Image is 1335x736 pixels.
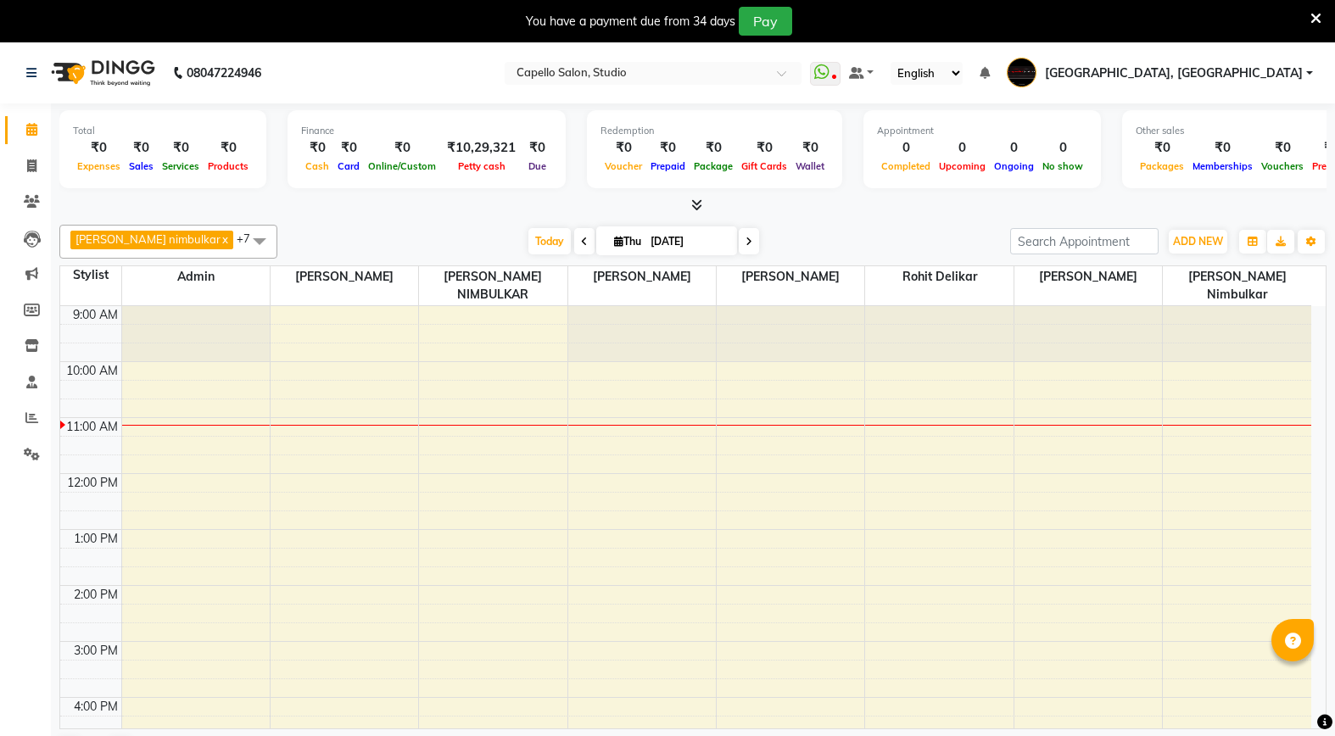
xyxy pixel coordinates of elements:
span: [PERSON_NAME] NIMBULKAR [419,266,567,305]
span: Completed [877,160,935,172]
div: Finance [301,124,552,138]
div: Total [73,124,253,138]
div: ₹0 [301,138,333,158]
div: ₹0 [1188,138,1257,158]
div: ₹0 [125,138,158,158]
iframe: chat widget [1264,668,1318,719]
div: You have a payment due from 34 days [526,13,735,31]
span: Rohit delikar [865,266,1013,287]
div: ₹0 [333,138,364,158]
span: Upcoming [935,160,990,172]
div: 9:00 AM [70,306,121,324]
div: 1:00 PM [70,530,121,548]
button: ADD NEW [1169,230,1227,254]
div: ₹0 [158,138,204,158]
span: Package [690,160,737,172]
span: Voucher [600,160,646,172]
span: Admin [122,266,270,287]
span: Wallet [791,160,829,172]
div: Appointment [877,124,1087,138]
span: Thu [610,235,645,248]
div: 0 [877,138,935,158]
div: Stylist [60,266,121,284]
div: 10:00 AM [63,362,121,380]
div: ₹0 [791,138,829,158]
span: Prepaid [646,160,690,172]
div: 3:00 PM [70,642,121,660]
span: [GEOGRAPHIC_DATA], [GEOGRAPHIC_DATA] [1045,64,1303,82]
span: Petty cash [454,160,510,172]
div: ₹0 [522,138,552,158]
span: [PERSON_NAME] nimbulkar [1163,266,1311,305]
div: 0 [935,138,990,158]
span: Expenses [73,160,125,172]
span: Gift Cards [737,160,791,172]
span: [PERSON_NAME] [568,266,716,287]
span: ADD NEW [1173,235,1223,248]
div: ₹0 [204,138,253,158]
input: 2025-09-04 [645,229,730,254]
div: ₹0 [737,138,791,158]
span: Memberships [1188,160,1257,172]
div: 0 [990,138,1038,158]
span: [PERSON_NAME] [1014,266,1162,287]
span: Packages [1136,160,1188,172]
span: [PERSON_NAME] [271,266,418,287]
span: No show [1038,160,1087,172]
span: [PERSON_NAME] [717,266,864,287]
div: ₹0 [364,138,440,158]
div: ₹0 [1257,138,1308,158]
div: ₹0 [1136,138,1188,158]
span: Services [158,160,204,172]
img: Capello Studio, Shivaji Nagar [1007,58,1036,87]
span: [PERSON_NAME] nimbulkar [75,232,221,246]
div: 11:00 AM [63,418,121,436]
span: Sales [125,160,158,172]
div: ₹0 [600,138,646,158]
div: Redemption [600,124,829,138]
span: Vouchers [1257,160,1308,172]
span: Online/Custom [364,160,440,172]
div: 0 [1038,138,1087,158]
div: ₹0 [646,138,690,158]
span: Today [528,228,571,254]
span: Products [204,160,253,172]
input: Search Appointment [1010,228,1159,254]
span: Card [333,160,364,172]
div: 4:00 PM [70,698,121,716]
button: Pay [739,7,792,36]
div: ₹10,29,321 [440,138,522,158]
div: 2:00 PM [70,586,121,604]
span: Due [524,160,550,172]
span: +7 [237,231,263,245]
img: logo [43,49,159,97]
div: 12:00 PM [64,474,121,492]
a: x [221,232,228,246]
b: 08047224946 [187,49,261,97]
div: ₹0 [73,138,125,158]
span: Cash [301,160,333,172]
span: Ongoing [990,160,1038,172]
div: ₹0 [690,138,737,158]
